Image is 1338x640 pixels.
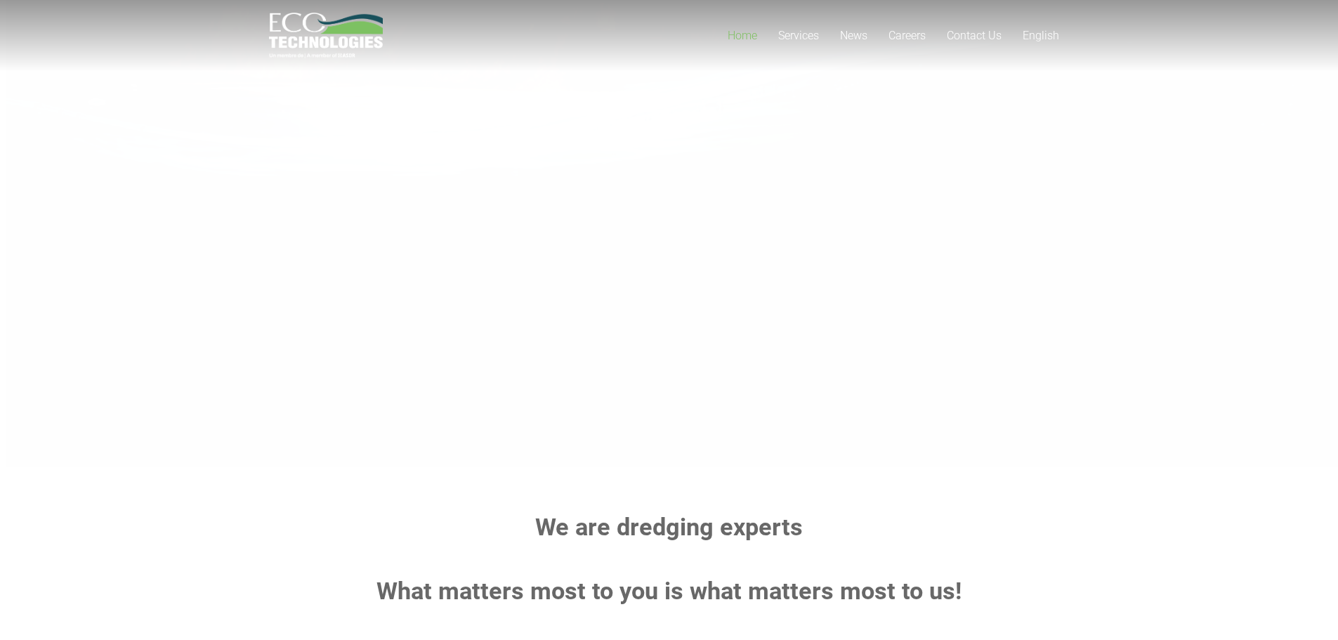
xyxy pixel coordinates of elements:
[269,13,383,58] a: logo_EcoTech_ASDR_RGB
[778,29,819,42] span: Services
[947,29,1002,42] span: Contact Us
[888,29,926,42] span: Careers
[840,29,867,42] span: News
[535,513,803,541] strong: We are dredging experts
[1023,29,1059,42] span: English
[376,577,962,605] strong: What matters most to you is what matters most to us!
[728,29,757,42] span: Home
